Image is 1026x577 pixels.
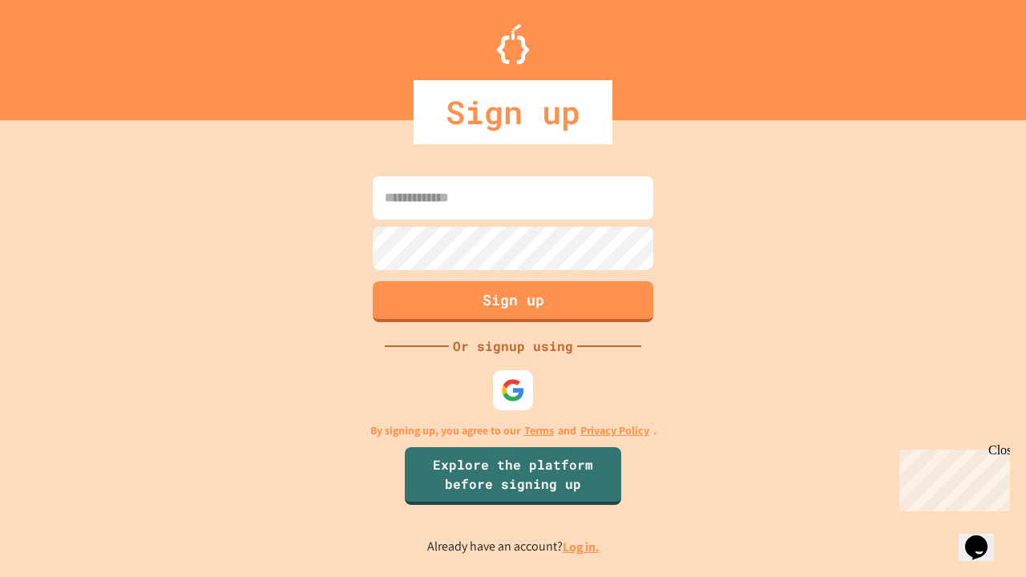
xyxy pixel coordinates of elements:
[373,281,653,322] button: Sign up
[893,443,1010,511] iframe: chat widget
[959,513,1010,561] iframe: chat widget
[501,378,525,402] img: google-icon.svg
[427,537,600,557] p: Already have an account?
[497,24,529,64] img: Logo.svg
[414,80,612,144] div: Sign up
[370,422,656,439] p: By signing up, you agree to our and .
[449,337,577,356] div: Or signup using
[405,447,621,505] a: Explore the platform before signing up
[524,422,554,439] a: Terms
[580,422,649,439] a: Privacy Policy
[6,6,111,102] div: Chat with us now!Close
[563,539,600,555] a: Log in.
